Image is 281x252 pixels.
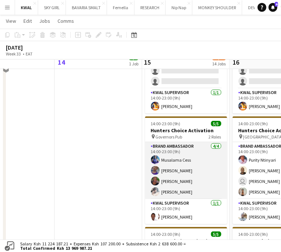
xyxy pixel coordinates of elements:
span: 14:00-23:00 (9h) [239,121,268,126]
a: View [3,16,19,26]
div: 1 Job [129,61,138,66]
a: 4 [269,3,277,12]
a: Jobs [36,16,53,26]
app-card-role: Brand Ambassador4/414:00-23:00 (9h)Musalama Cess[PERSON_NAME][PERSON_NAME][PERSON_NAME] [145,142,227,199]
button: RESEARCH [134,0,166,15]
span: 14:00-23:00 (9h) [151,121,181,126]
app-card-role: KWAL SUPERVISOR1/114:00-23:00 (9h)[PERSON_NAME] [145,199,227,224]
button: BAVARIA SMALT [66,0,107,15]
span: Week 33 [4,51,23,57]
div: EAT [26,51,33,57]
app-card-role: KWAL SUPERVISOR1/114:00-23:00 (9h)[PERSON_NAME] [145,89,227,114]
span: Governors Pub [156,134,182,140]
span: 14 [56,58,67,66]
a: Comms [55,16,77,26]
div: Salary Ksh 11 224 187.21 + Expenses Ksh 107 200.00 + Subsistence Ksh 2 638 600.00 = [16,242,187,251]
div: [DATE] [6,44,49,51]
span: View [6,18,16,24]
span: 4 [275,2,278,7]
button: Femella [107,0,134,15]
h3: Hunters Choice Activation [145,238,227,244]
span: Total Confirmed Ksh 13 969 987.21 [20,246,186,251]
a: Edit [21,16,35,26]
span: 5/5 [211,121,221,126]
div: 14 Jobs [212,61,226,66]
button: DEWALT [242,0,270,15]
span: 2 Roles [209,134,221,140]
span: Comms [58,18,74,24]
span: 14:00-23:00 (9h) [151,231,181,237]
span: Jobs [39,18,50,24]
button: Nip Nap [166,0,192,15]
app-job-card: 14:00-23:00 (9h)5/5Hunters Choice Activation Governors Pub2 RolesBrand Ambassador4/414:00-23:00 (... [145,116,227,224]
button: KWAL [15,0,38,15]
span: 14:00-23:00 (9h) [239,231,268,237]
button: SKY GIRL [38,0,66,15]
span: Edit [23,18,32,24]
span: 15 [144,58,151,66]
span: 16 [232,58,241,66]
button: MONKEY SHOULDER [192,0,242,15]
span: 5/5 [211,231,221,237]
h3: Hunters Choice Activation [145,127,227,134]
